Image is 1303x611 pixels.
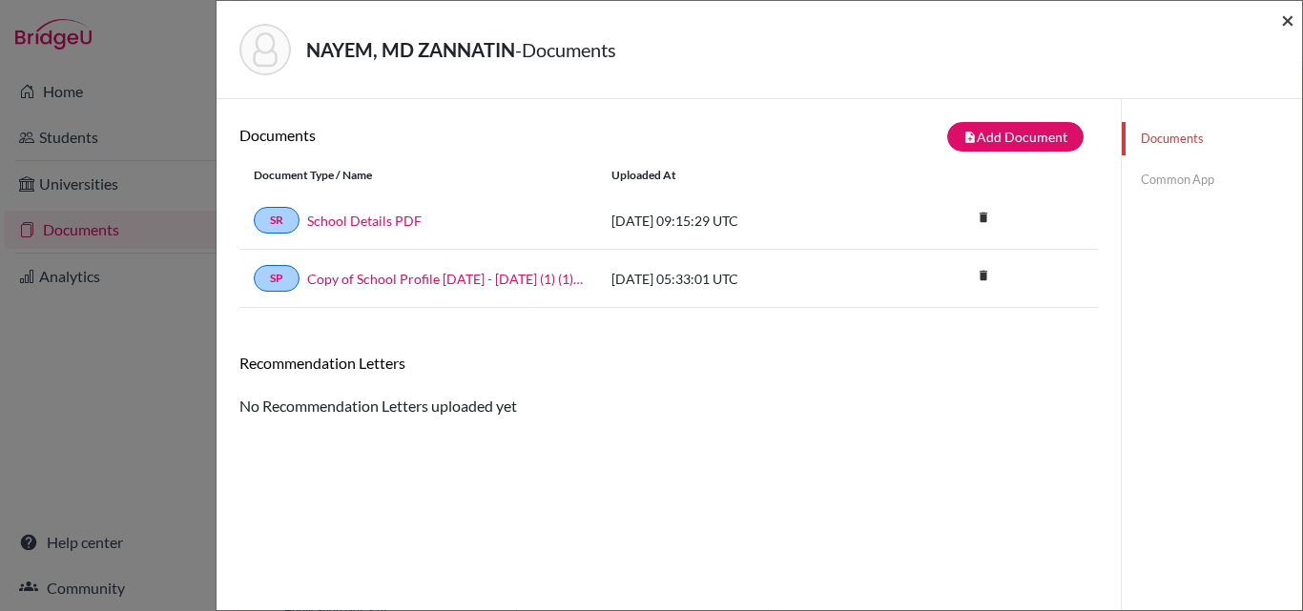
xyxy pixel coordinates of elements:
[1281,9,1294,31] button: Close
[307,269,583,289] a: Copy of School Profile [DATE] - [DATE] (1) (1) (1).school_wide
[307,211,422,231] a: School Details PDF
[254,207,300,234] a: SR
[969,261,998,290] i: delete
[969,203,998,232] i: delete
[239,354,1098,418] div: No Recommendation Letters uploaded yet
[969,264,998,290] a: delete
[597,167,883,184] div: Uploaded at
[239,167,597,184] div: Document Type / Name
[597,211,883,231] div: [DATE] 09:15:29 UTC
[1122,122,1302,155] a: Documents
[515,38,616,61] span: - Documents
[969,206,998,232] a: delete
[1122,163,1302,196] a: Common App
[306,38,515,61] strong: NAYEM, MD ZANNATIN
[963,131,977,144] i: note_add
[239,354,1098,372] h6: Recommendation Letters
[1281,6,1294,33] span: ×
[947,122,1084,152] button: note_addAdd Document
[254,265,300,292] a: SP
[239,126,669,144] h6: Documents
[597,269,883,289] div: [DATE] 05:33:01 UTC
